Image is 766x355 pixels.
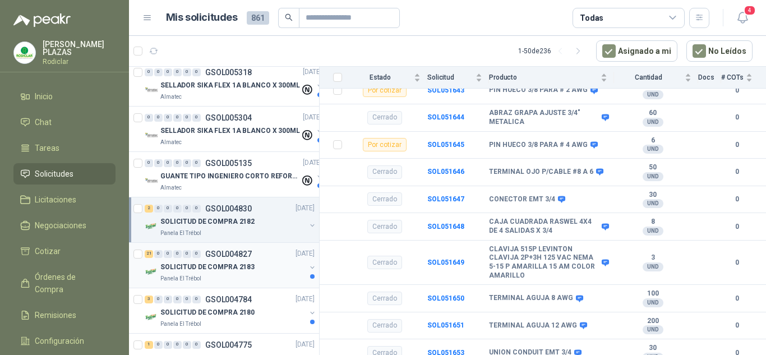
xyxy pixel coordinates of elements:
span: Negociaciones [35,219,86,232]
div: 0 [173,114,182,122]
a: SOL051650 [427,294,464,302]
span: Órdenes de Compra [35,271,105,296]
a: SOL051648 [427,223,464,230]
b: 60 [614,109,691,118]
div: 0 [192,250,201,258]
p: SOLICITUD DE COMPRA 2183 [160,262,255,273]
a: SOL051646 [427,168,464,176]
img: Company Logo [145,220,158,233]
div: 0 [183,114,191,122]
span: Cantidad [614,73,682,81]
a: Negociaciones [13,215,116,236]
a: Remisiones [13,305,116,326]
span: search [285,13,293,21]
img: Company Logo [145,129,158,142]
p: [PERSON_NAME] PLAZAS [43,40,116,56]
div: 0 [154,296,163,303]
a: Chat [13,112,116,133]
a: 3 0 0 0 0 0 GSOL004784[DATE] Company LogoSOLICITUD DE COMPRA 2180Panela El Trébol [145,293,317,329]
div: 0 [164,250,172,258]
div: UND [643,118,663,127]
p: Almatec [160,183,182,192]
p: Almatec [160,93,182,102]
span: Cotizar [35,245,61,257]
div: 0 [192,114,201,122]
div: 0 [164,296,172,303]
th: Docs [698,67,721,89]
p: GSOL004784 [205,296,252,303]
div: 0 [192,159,201,167]
p: Panela El Trébol [160,229,201,238]
span: Estado [349,73,412,81]
div: Por cotizar [363,84,407,97]
a: Órdenes de Compra [13,266,116,300]
b: PIN HUECO 3/8 PARA # 2 AWG [489,86,588,95]
b: TERMINAL AGUJA 8 AWG [489,294,573,303]
b: 0 [721,112,753,123]
p: Panela El Trébol [160,320,201,329]
a: Solicitudes [13,163,116,185]
span: Tareas [35,142,59,154]
p: [DATE] [303,67,322,77]
th: # COTs [721,67,766,89]
span: # COTs [721,73,744,81]
img: Company Logo [145,174,158,188]
span: Solicitudes [35,168,73,180]
div: 0 [145,114,153,122]
a: SOL051649 [427,259,464,266]
div: 0 [183,205,191,213]
b: PIN HUECO 3/8 PARA # 4 AWG [489,141,588,150]
img: Company Logo [14,42,35,63]
div: 21 [145,250,153,258]
a: SOL051644 [427,113,464,121]
b: 0 [721,194,753,205]
span: Remisiones [35,309,76,321]
b: 3 [614,253,691,262]
b: CLAVIJA 515P LEVINTON CLAVIJA 2P+3H 125 VAC NEMA 5-15 P AMARILLA 15 AM COLOR AMARILLO [489,245,599,280]
div: 0 [154,250,163,258]
div: 0 [164,114,172,122]
a: 0 0 0 0 0 0 GSOL005318[DATE] Company LogoSELLADOR SIKA FLEX 1A BLANCO X 300MLAlmatec [145,66,324,102]
div: 0 [183,68,191,76]
b: 0 [721,293,753,304]
p: [DATE] [303,112,322,123]
div: 0 [173,296,182,303]
b: SOL051647 [427,195,464,203]
b: CAJA CUADRADA RASWEL 4X4 DE 4 SALIDAS X 3/4 [489,218,599,235]
b: 200 [614,317,691,326]
a: SOL051645 [427,141,464,149]
div: Cerrado [367,220,402,233]
div: UND [643,227,663,236]
div: 0 [164,159,172,167]
b: 0 [721,167,753,177]
div: 0 [183,296,191,303]
p: GSOL005318 [205,68,252,76]
a: SOL051643 [427,86,464,94]
span: Inicio [35,90,53,103]
p: SELLADOR SIKA FLEX 1A BLANCO X 300ML [160,80,300,91]
p: [DATE] [296,339,315,350]
button: Asignado a mi [596,40,677,62]
b: 0 [721,85,753,96]
div: 0 [154,159,163,167]
a: Inicio [13,86,116,107]
th: Estado [349,67,427,89]
div: 0 [192,296,201,303]
p: GSOL005135 [205,159,252,167]
div: 0 [154,341,163,349]
button: No Leídos [686,40,753,62]
span: Producto [489,73,598,81]
b: 0 [721,320,753,331]
div: UND [643,298,663,307]
p: [DATE] [303,158,322,168]
span: Licitaciones [35,193,76,206]
a: 0 0 0 0 0 0 GSOL005135[DATE] Company LogoGUANTE TIPO INGENIERO CORTO REFORZADOAlmatec [145,156,324,192]
div: 0 [192,341,201,349]
div: Cerrado [367,256,402,269]
div: 0 [183,159,191,167]
div: UND [643,172,663,181]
